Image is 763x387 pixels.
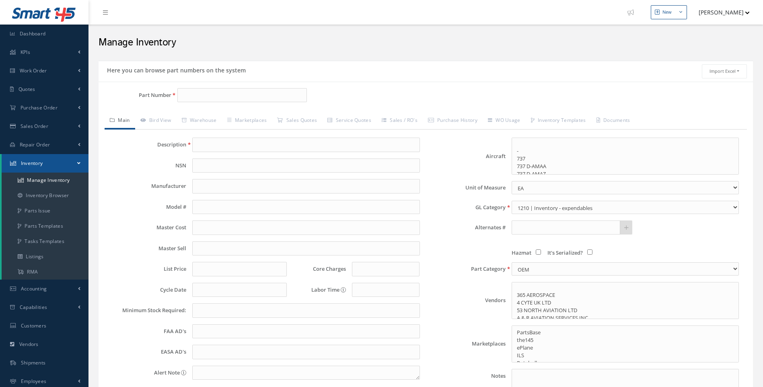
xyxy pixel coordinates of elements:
label: Unit of Measure [426,185,506,191]
input: It's Serialized? [587,249,592,255]
label: List Price [107,266,186,272]
a: RMA [2,264,88,280]
input: Hazmat [536,249,541,255]
option: Rotabull [516,359,734,367]
a: Parts Templates [2,218,88,234]
span: Accounting [21,285,47,292]
label: Vendors [426,297,506,303]
span: Hazmat [512,249,531,256]
a: Manage Inventory [2,173,88,188]
label: Part Category [426,266,506,272]
a: Parts Issue [2,203,88,218]
option: 53 NORTH AVIATION LTD [516,307,734,314]
option: 737 D-AMAZ [516,170,734,178]
span: Vendors [19,341,39,348]
label: Aircraft [426,153,506,159]
option: 4 CYTE UK LTD [516,299,734,307]
label: Master Cost [107,224,186,231]
option: 737 D-AMAA [516,163,734,170]
a: Inventory Browser [2,188,88,203]
label: EASA AD's [107,349,186,355]
label: Alert Note [107,366,186,380]
a: Marketplaces [222,113,272,130]
label: Labor Time [293,287,346,293]
a: Tasks Templates [2,234,88,249]
label: Part Number [99,92,171,98]
option: 365 AEROSPACE [516,291,734,299]
span: Repair Order [20,141,50,148]
span: Inventory [21,160,43,167]
label: Model # [107,204,186,210]
button: Import Excel [702,64,747,78]
span: Quotes [19,86,35,93]
option: the145 [516,336,734,344]
span: Employees [21,378,47,385]
label: Minimum Stock Required: [107,307,186,313]
a: Inventory [2,154,88,173]
label: Master Sell [107,245,186,251]
a: Sales / RO's [376,113,423,130]
span: It's Serialized? [547,249,583,256]
label: Core Charges [293,266,346,272]
h2: Manage Inventory [99,37,753,49]
label: NSN [107,163,186,169]
span: Capabilities [20,304,47,311]
a: Warehouse [177,113,222,130]
button: [PERSON_NAME] [691,4,750,20]
span: Sales Order [21,123,48,130]
label: Description [107,142,186,148]
a: Service Quotes [322,113,376,130]
option: PartsBase [516,329,734,336]
h5: Here you can browse part numbers on the system [105,64,246,74]
span: KPIs [21,49,30,56]
label: FAA AD's [107,328,186,334]
label: Marketplaces [426,341,506,347]
option: 737 [516,155,734,163]
option: ePlane [516,344,734,352]
a: Main [105,113,135,130]
span: Work Order [20,67,47,74]
option: - [516,147,734,155]
label: Alternates # [426,224,506,231]
option: A & R AVIATION SERVICES INC [516,314,734,322]
div: New [662,9,672,16]
label: GL Category [426,204,506,210]
a: Documents [591,113,635,130]
span: Shipments [21,359,46,366]
label: Manufacturer [107,183,186,189]
a: Inventory Templates [526,113,591,130]
span: Purchase Order [21,104,58,111]
a: Purchase History [423,113,483,130]
a: WO Usage [483,113,526,130]
label: Cycle Date [107,287,186,293]
a: Bird View [135,113,177,130]
button: New [651,5,687,19]
span: Dashboard [20,30,46,37]
span: Customers [21,322,47,329]
option: ILS [516,352,734,359]
a: Sales Quotes [272,113,322,130]
a: Listings [2,249,88,264]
